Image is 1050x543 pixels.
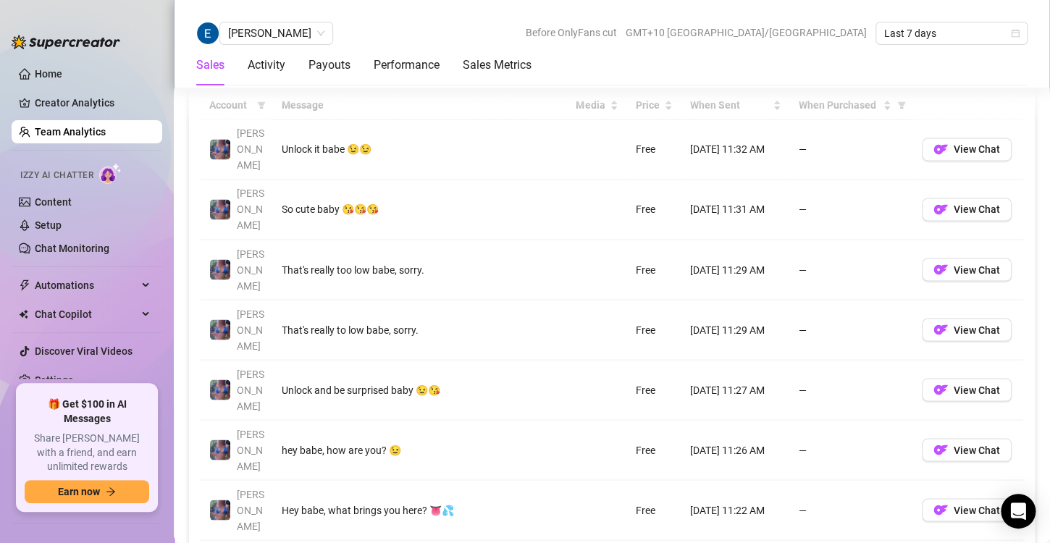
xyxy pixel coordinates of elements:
[308,56,350,74] div: Payouts
[257,101,266,109] span: filter
[282,201,558,217] div: So cute baby 😘😘😘
[790,300,913,360] td: —
[922,258,1012,281] button: OFView Chat
[35,196,72,208] a: Content
[210,439,230,460] img: Jaylie
[35,345,133,357] a: Discover Viral Videos
[237,428,264,471] span: [PERSON_NAME]
[954,444,1000,455] span: View Chat
[954,143,1000,155] span: View Chat
[282,141,558,157] div: Unlock it babe 😉😉
[922,378,1012,401] button: OFView Chat
[933,502,948,517] img: OF
[627,360,681,420] td: Free
[922,138,1012,161] button: OFView Chat
[681,480,790,540] td: [DATE] 11:22 AM
[273,91,567,119] th: Message
[196,56,224,74] div: Sales
[626,22,867,43] span: GMT+10 [GEOGRAPHIC_DATA]/[GEOGRAPHIC_DATA]
[922,438,1012,461] button: OFView Chat
[210,199,230,219] img: Jaylie
[20,169,93,182] span: Izzy AI Chatter
[35,243,109,254] a: Chat Monitoring
[99,163,122,184] img: AI Chatter
[790,360,913,420] td: —
[237,248,264,291] span: [PERSON_NAME]
[35,91,151,114] a: Creator Analytics
[282,382,558,397] div: Unlock and be surprised baby 😉😘
[681,240,790,300] td: [DATE] 11:29 AM
[627,420,681,480] td: Free
[681,360,790,420] td: [DATE] 11:27 AM
[627,119,681,180] td: Free
[35,68,62,80] a: Home
[954,384,1000,395] span: View Chat
[567,91,626,119] th: Media
[922,198,1012,221] button: OFView Chat
[35,374,73,386] a: Settings
[58,486,100,497] span: Earn now
[228,22,324,44] span: Eunice
[19,279,30,291] span: thunderbolt
[282,321,558,337] div: That's really to low babe, sorry.
[248,56,285,74] div: Activity
[954,324,1000,335] span: View Chat
[954,203,1000,215] span: View Chat
[282,261,558,277] div: That's really too low babe, sorry.
[681,180,790,240] td: [DATE] 11:31 AM
[933,322,948,337] img: OF
[210,379,230,400] img: Jaylie
[210,500,230,520] img: Jaylie
[106,487,116,497] span: arrow-right
[210,139,230,159] img: Jaylie
[25,432,149,474] span: Share [PERSON_NAME] with a friend, and earn unlimited rewards
[922,327,1012,339] a: OFView Chat
[1001,494,1036,529] div: Open Intercom Messenger
[922,498,1012,521] button: OFView Chat
[627,91,681,119] th: Price
[35,126,106,138] a: Team Analytics
[922,267,1012,279] a: OFView Chat
[681,119,790,180] td: [DATE] 11:32 AM
[681,91,790,119] th: When Sent
[884,22,1019,44] span: Last 7 days
[922,447,1012,459] a: OFView Chat
[922,318,1012,341] button: OFView Chat
[12,35,120,49] img: logo-BBDzfeDw.svg
[374,56,440,74] div: Performance
[526,22,617,43] span: Before OnlyFans cut
[35,219,62,231] a: Setup
[282,442,558,458] div: hey babe, how are you? 😉
[690,97,770,113] span: When Sent
[897,101,906,109] span: filter
[933,382,948,397] img: OF
[237,368,264,411] span: [PERSON_NAME]
[790,119,913,180] td: —
[576,97,606,113] span: Media
[790,420,913,480] td: —
[627,180,681,240] td: Free
[933,142,948,156] img: OF
[237,308,264,351] span: [PERSON_NAME]
[254,94,269,116] span: filter
[237,127,264,171] span: [PERSON_NAME]
[954,264,1000,275] span: View Chat
[790,240,913,300] td: —
[627,240,681,300] td: Free
[922,147,1012,159] a: OFView Chat
[627,480,681,540] td: Free
[25,397,149,426] span: 🎁 Get $100 in AI Messages
[210,319,230,340] img: Jaylie
[922,508,1012,519] a: OFView Chat
[933,262,948,277] img: OF
[954,504,1000,515] span: View Chat
[35,303,138,326] span: Chat Copilot
[790,480,913,540] td: —
[197,22,219,44] img: Eunice
[681,420,790,480] td: [DATE] 11:26 AM
[237,188,264,231] span: [PERSON_NAME]
[1011,29,1020,38] span: calendar
[35,274,138,297] span: Automations
[681,300,790,360] td: [DATE] 11:29 AM
[627,300,681,360] td: Free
